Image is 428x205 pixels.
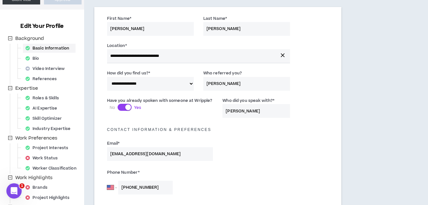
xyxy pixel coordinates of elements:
[19,183,25,188] span: 1
[14,85,39,92] span: Expertise
[107,68,150,78] label: How did you find us?
[8,175,12,180] span: minus-square
[222,95,274,106] label: Who did you speak with?
[23,44,76,53] div: Basic Information
[203,13,227,24] label: Last Name
[23,74,63,83] div: References
[23,114,68,123] div: Skill Optimizer
[203,22,290,36] input: Last Name
[203,77,290,91] input: Name
[23,54,46,63] div: Bio
[222,104,290,118] input: Wripple employee's name
[15,135,57,141] span: Work Preferences
[118,104,132,111] button: NoYes
[23,183,54,192] div: Brands
[102,127,333,132] h5: Contact Information & preferences
[107,138,120,148] label: Email
[23,164,83,173] div: Worker Classification
[107,41,127,51] label: Location
[107,95,213,106] label: Have you already spoken with someone at Wripple?
[203,68,242,78] label: Who referred you?
[110,105,115,110] span: No
[107,167,213,178] label: Phone Number
[8,86,12,90] span: minus-square
[23,154,64,163] div: Work Status
[14,134,59,142] span: Work Preferences
[23,193,76,202] div: Project Highlights
[15,85,38,92] span: Expertise
[18,22,66,30] h3: Edit Your Profile
[8,36,12,41] span: minus-square
[23,104,64,113] div: AI Expertise
[6,183,22,199] iframe: Intercom live chat
[107,13,131,24] label: First Name
[23,94,65,102] div: Roles & Skills
[15,174,53,181] span: Work Highlights
[8,136,12,140] span: minus-square
[23,143,75,152] div: Project Interests
[14,174,54,182] span: Work Highlights
[14,35,45,42] span: Background
[107,147,213,161] input: Enter Email
[23,124,77,133] div: Industry Expertise
[134,105,141,110] span: Yes
[23,64,71,73] div: Video Interview
[15,35,44,42] span: Background
[107,22,194,36] input: First Name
